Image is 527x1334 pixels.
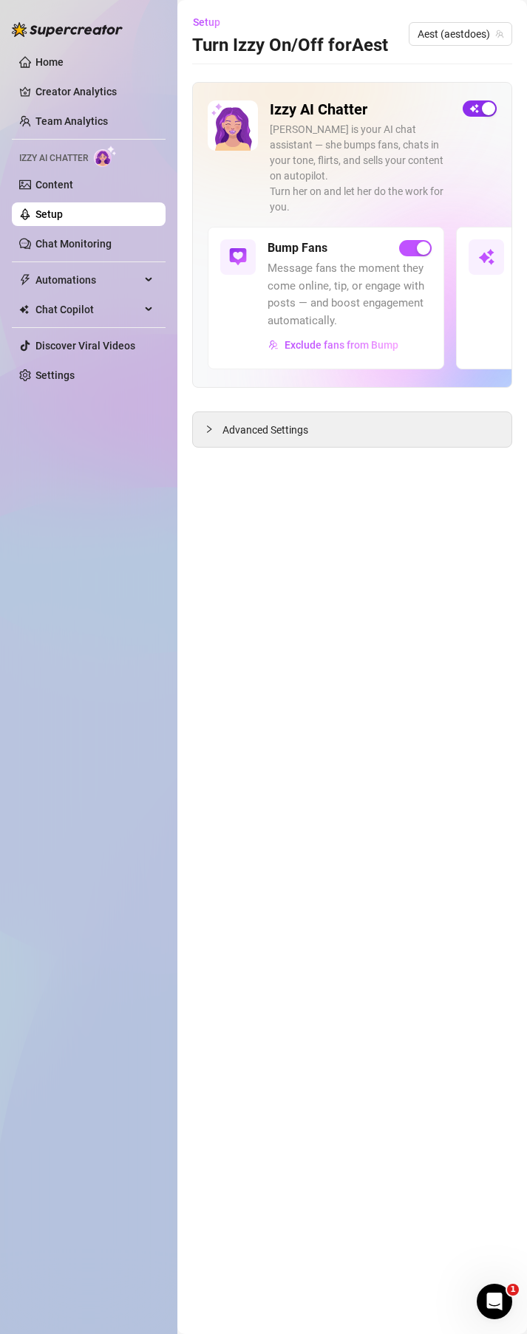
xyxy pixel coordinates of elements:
span: 1 [507,1284,519,1296]
a: Setup [35,208,63,220]
iframe: Intercom live chat [477,1284,512,1319]
span: Chat Copilot [35,298,140,321]
img: Chat Copilot [19,304,29,315]
img: svg%3e [477,248,495,266]
span: thunderbolt [19,274,31,286]
span: team [495,30,504,38]
div: collapsed [205,421,222,437]
img: AI Chatter [94,146,117,167]
span: Izzy AI Chatter [19,151,88,165]
span: Message fans the moment they come online, tip, or engage with posts — and boost engagement automa... [268,260,432,329]
h2: Izzy AI Chatter [270,100,451,119]
button: Setup [192,10,232,34]
span: Exclude fans from Bump [285,339,398,351]
span: Advanced Settings [222,422,308,438]
h3: Turn Izzy On/Off for Aest [192,34,388,58]
span: Setup [193,16,220,28]
span: collapsed [205,425,214,434]
div: [PERSON_NAME] is your AI chat assistant — she bumps fans, chats in your tone, flirts, and sells y... [270,122,451,215]
a: Creator Analytics [35,80,154,103]
a: Settings [35,369,75,381]
img: svg%3e [229,248,247,266]
a: Discover Viral Videos [35,340,135,352]
h5: Bump Fans [268,239,327,257]
a: Chat Monitoring [35,238,112,250]
span: Automations [35,268,140,292]
button: Exclude fans from Bump [268,333,399,357]
a: Content [35,179,73,191]
span: Aest (aestdoes) [418,23,503,45]
img: logo-BBDzfeDw.svg [12,22,123,37]
img: svg%3e [268,340,279,350]
a: Team Analytics [35,115,108,127]
img: Izzy AI Chatter [208,100,258,151]
a: Home [35,56,64,68]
